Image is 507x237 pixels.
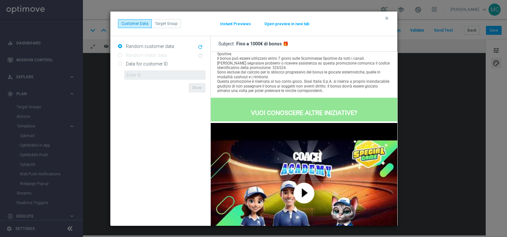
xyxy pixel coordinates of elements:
[220,21,251,27] button: Instant Previews
[151,19,181,28] button: Target Group
[384,15,391,21] button: clear
[197,43,205,51] button: refresh
[124,61,169,67] label: Data for customer ID:
[189,83,205,92] button: Show
[124,71,205,80] input: Enter ID
[124,43,174,49] label: Random customer data
[384,16,389,21] i: clear
[197,44,203,50] i: refresh
[40,57,146,65] strong: VUOI CONOSCERE ALTRE INIZIATIVE?
[236,41,288,47] div: Fino a 1000€ di bonus 🎁
[124,52,167,58] label: Random visitor data
[118,19,181,28] div: ...
[118,19,152,28] button: Customer Data
[264,21,310,27] button: Open preview in new tab
[218,41,236,47] span: Subject:
[83,131,104,152] img: Play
